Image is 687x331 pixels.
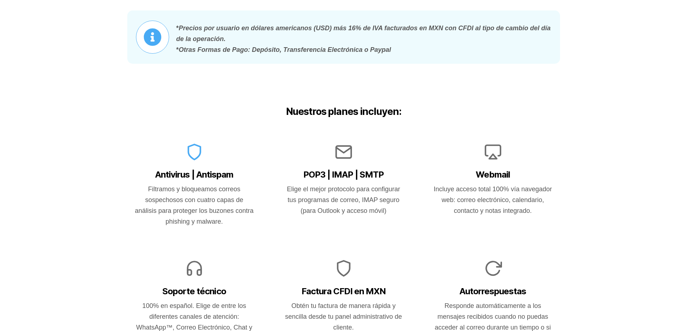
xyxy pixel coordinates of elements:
h5: Factura CFDI en MXN [284,286,404,297]
p: Elige el mejor protocolo para configurar tus programas de correo, IMAP seguro (para Outlook y acc... [284,184,404,216]
h5: Webmail [433,169,553,180]
h4: Nuestros planes incluyen: [127,106,560,118]
p: Incluye acceso total 100% vía navegador web: correo electrónico, calendario, contacto y notas int... [433,184,553,216]
p: Filtramos y bloqueamos correos sospechosos con cuatro capas de análisis para proteger los buzones... [135,184,254,227]
em: Precios por usuario en dólares americanos (USD) más 16% de IVA facturados en MXN con CFDI al tipo... [176,24,551,43]
h5: Soporte técnico [135,286,254,297]
h5: Antivirus | Antispam [135,169,254,180]
h5: POP3 | IMAP | SMTP [284,169,404,180]
h5: Autorrespuestas [433,286,553,297]
em: Otras Formas de Pago: Depósito, Transferencia Electrónica o Paypal [179,46,391,53]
